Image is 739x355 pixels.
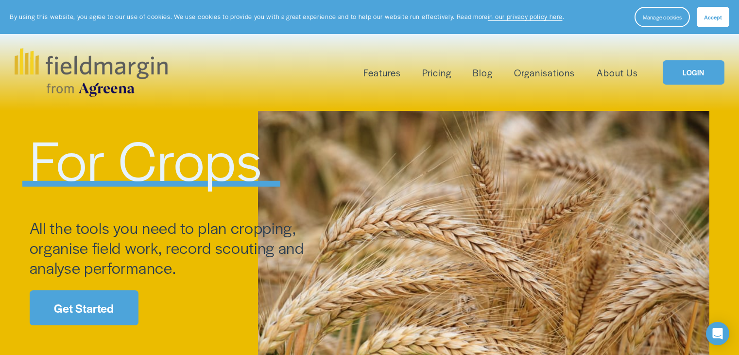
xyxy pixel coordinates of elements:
div: Open Intercom Messenger [706,322,729,345]
p: By using this website, you agree to our use of cookies. We use cookies to provide you with a grea... [10,12,564,21]
img: fieldmargin.com [15,48,167,97]
button: Accept [697,7,729,27]
a: Pricing [422,65,451,81]
button: Manage cookies [635,7,690,27]
span: Manage cookies [643,13,682,21]
a: About Us [597,65,638,81]
a: Get Started [30,290,138,325]
span: Accept [704,13,722,21]
span: Features [363,66,401,80]
a: folder dropdown [363,65,401,81]
a: Organisations [514,65,575,81]
a: LOGIN [663,60,724,85]
span: For Crops [30,120,262,197]
a: Blog [473,65,493,81]
span: All the tools you need to plan cropping, organise field work, record scouting and analyse perform... [30,216,308,278]
a: in our privacy policy here [488,12,563,21]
